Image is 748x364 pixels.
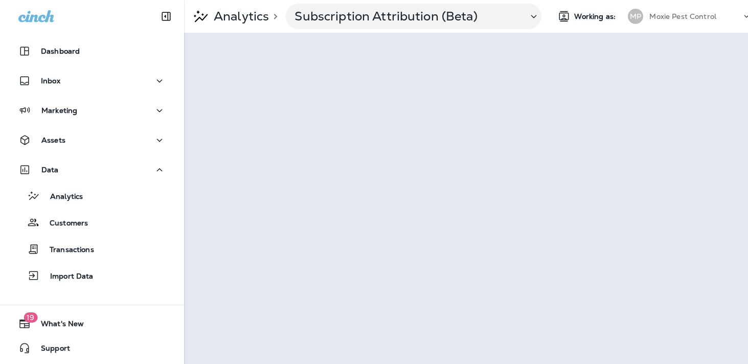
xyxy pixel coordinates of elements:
p: Data [41,166,59,174]
p: Analytics [210,9,269,24]
span: Support [31,344,70,356]
button: Data [10,160,174,180]
p: Import Data [40,272,94,282]
button: Customers [10,212,174,233]
p: Dashboard [41,47,80,55]
span: What's New [31,320,84,332]
span: 19 [24,312,37,323]
p: Marketing [41,106,77,115]
button: Import Data [10,265,174,286]
button: Transactions [10,238,174,260]
button: Collapse Sidebar [152,6,180,27]
p: Customers [39,219,88,229]
p: Moxie Pest Control [649,12,716,20]
button: Assets [10,130,174,150]
button: 19What's New [10,313,174,334]
span: Working as: [574,12,618,21]
p: Subscription Attribution (Beta) [294,9,519,24]
p: Assets [41,136,65,144]
button: Support [10,338,174,358]
p: Transactions [39,245,94,255]
button: Analytics [10,185,174,207]
p: Analytics [40,192,83,202]
button: Marketing [10,100,174,121]
button: Inbox [10,71,174,91]
p: > [269,12,278,20]
div: MP [628,9,643,24]
p: Inbox [41,77,60,85]
button: Dashboard [10,41,174,61]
